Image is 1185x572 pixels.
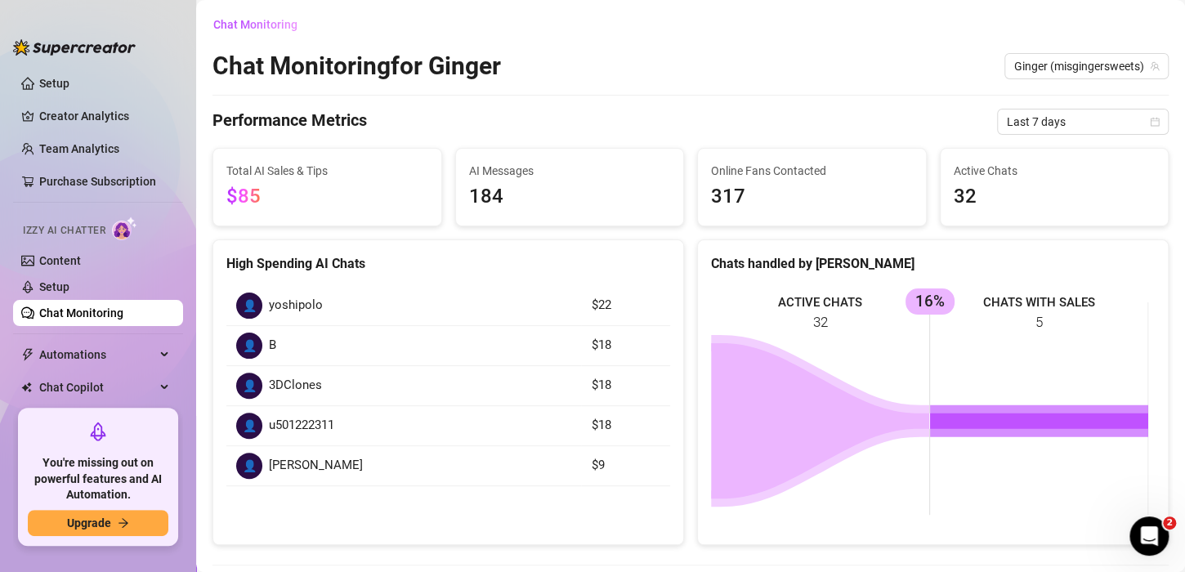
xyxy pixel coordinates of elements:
span: Online Fans Contacted [711,162,913,180]
article: $22 [591,296,660,315]
span: Ginger (misgingersweets) [1014,54,1159,78]
div: 👤 [236,293,262,319]
span: 317 [711,181,913,212]
span: AI Messages [469,162,671,180]
a: Team Analytics [39,142,119,155]
a: Setup [39,280,69,293]
span: calendar [1150,117,1160,127]
span: Chat Monitoring [213,18,297,31]
span: Automations [39,342,155,368]
span: Last 7 days [1007,109,1159,134]
img: logo-BBDzfeDw.svg [13,39,136,56]
span: You're missing out on powerful features and AI Automation. [28,455,168,503]
span: 184 [469,181,671,212]
span: u501222311 [269,416,334,436]
div: High Spending AI Chats [226,253,670,274]
span: 3DClones [269,376,322,395]
span: Upgrade [67,516,111,530]
article: $9 [591,456,660,476]
span: Izzy AI Chatter [23,223,105,239]
h2: Chat Monitoring for Ginger [212,51,501,82]
span: Total AI Sales & Tips [226,162,428,180]
span: yoshipolo [269,296,323,315]
button: Upgradearrow-right [28,510,168,536]
span: B [269,336,276,355]
span: [PERSON_NAME] [269,456,363,476]
article: $18 [591,416,660,436]
span: thunderbolt [21,348,34,361]
article: $18 [591,376,660,395]
span: Active Chats [954,162,1156,180]
img: AI Chatter [112,217,137,240]
a: Setup [39,77,69,90]
button: Chat Monitoring [212,11,311,38]
div: 👤 [236,373,262,399]
span: 32 [954,181,1156,212]
span: arrow-right [118,517,129,529]
iframe: Intercom live chat [1129,516,1169,556]
span: rocket [88,422,108,441]
a: Content [39,254,81,267]
div: 👤 [236,413,262,439]
a: Purchase Subscription [39,168,170,194]
a: Chat Monitoring [39,306,123,320]
span: 2 [1163,516,1176,530]
img: Chat Copilot [21,382,32,393]
span: Chat Copilot [39,374,155,400]
h4: Performance Metrics [212,109,367,135]
span: $85 [226,185,261,208]
div: 👤 [236,453,262,479]
article: $18 [591,336,660,355]
div: Chats handled by [PERSON_NAME] [711,253,1155,274]
a: Creator Analytics [39,103,170,129]
span: team [1150,61,1160,71]
div: 👤 [236,333,262,359]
